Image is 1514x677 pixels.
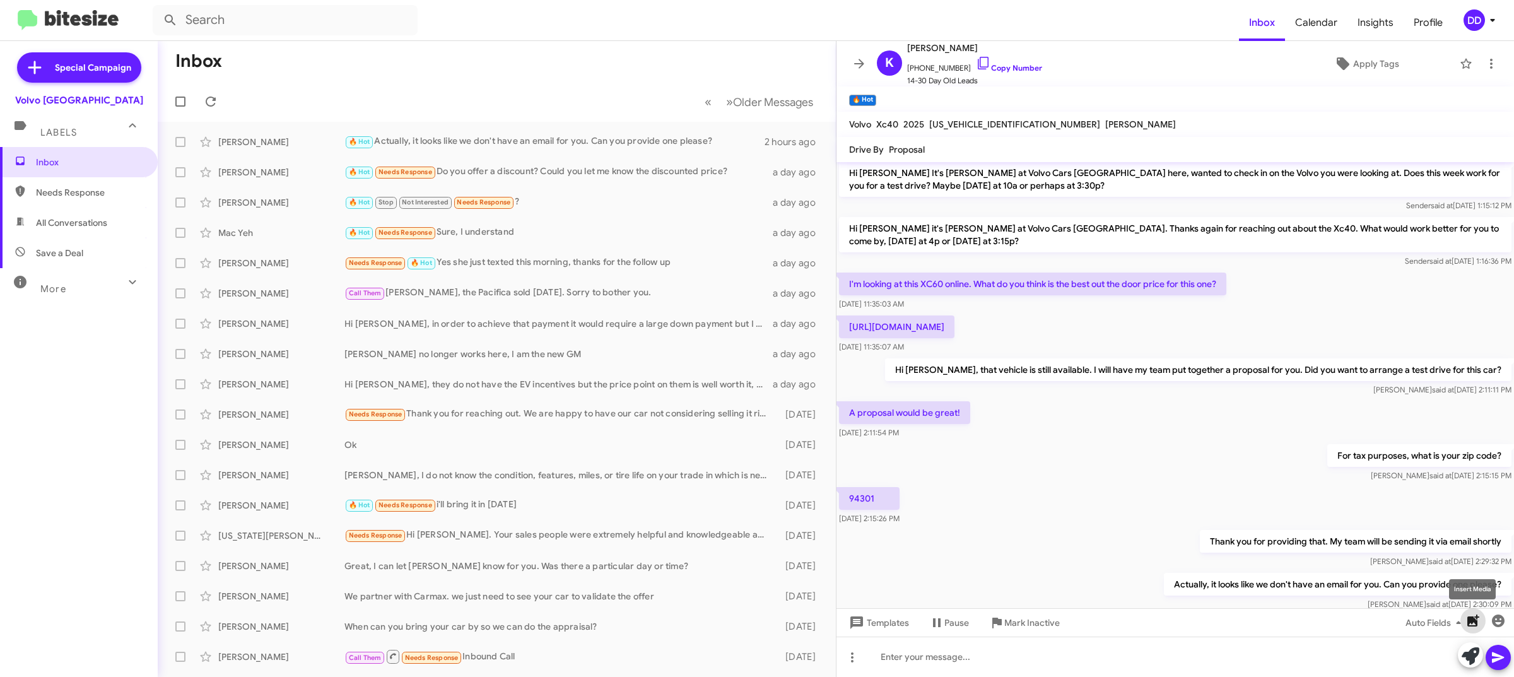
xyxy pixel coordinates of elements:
[705,94,712,110] span: «
[1373,385,1511,394] span: [PERSON_NAME] [DATE] 2:11:11 PM
[773,196,826,209] div: a day ago
[378,228,432,237] span: Needs Response
[1429,471,1452,480] span: said at
[1429,256,1452,266] span: said at
[17,52,141,83] a: Special Campaign
[1285,4,1347,41] a: Calendar
[929,119,1100,130] span: [US_VEHICLE_IDENTIFICATION_NUMBER]
[218,651,344,663] div: [PERSON_NAME]
[849,95,876,106] small: 🔥 Hot
[218,257,344,269] div: [PERSON_NAME]
[218,469,344,481] div: [PERSON_NAME]
[839,401,970,424] p: A proposal would be great!
[1004,611,1060,634] span: Mark Inactive
[1347,4,1404,41] span: Insights
[885,53,894,73] span: K
[839,162,1511,197] p: Hi [PERSON_NAME] It's [PERSON_NAME] at Volvo Cars [GEOGRAPHIC_DATA] here, wanted to check in on t...
[773,378,826,391] div: a day ago
[344,286,773,300] div: [PERSON_NAME], the Pacifica sold [DATE]. Sorry to bother you.
[218,196,344,209] div: [PERSON_NAME]
[36,186,143,199] span: Needs Response
[402,198,449,206] span: Not Interested
[765,136,826,148] div: 2 hours ago
[349,654,382,662] span: Call Them
[218,499,344,512] div: [PERSON_NAME]
[344,256,773,270] div: Yes she just texted this morning, thanks for the follow up
[1371,471,1511,480] span: [PERSON_NAME] [DATE] 2:15:15 PM
[349,259,402,267] span: Needs Response
[1453,9,1500,31] button: DD
[773,499,826,512] div: [DATE]
[919,611,979,634] button: Pause
[349,168,370,176] span: 🔥 Hot
[733,95,813,109] span: Older Messages
[1429,556,1451,566] span: said at
[1432,385,1454,394] span: said at
[849,119,871,130] span: Volvo
[907,40,1042,56] span: [PERSON_NAME]
[344,620,773,633] div: When can you bring your car by so we can do the appraisal?
[773,560,826,572] div: [DATE]
[839,315,954,338] p: [URL][DOMAIN_NAME]
[378,168,432,176] span: Needs Response
[773,590,826,603] div: [DATE]
[773,439,826,451] div: [DATE]
[979,611,1070,634] button: Mark Inactive
[849,144,884,155] span: Drive By
[773,469,826,481] div: [DATE]
[218,529,344,542] div: [US_STATE][PERSON_NAME]
[349,198,370,206] span: 🔥 Hot
[15,94,143,107] div: Volvo [GEOGRAPHIC_DATA]
[1164,573,1511,596] p: Actually, it looks like we don't have an email for you. Can you provide one please?
[1431,201,1453,210] span: said at
[773,408,826,421] div: [DATE]
[349,228,370,237] span: 🔥 Hot
[218,227,344,239] div: Mac Yeh
[719,89,821,115] button: Next
[1405,256,1511,266] span: Sender [DATE] 1:16:36 PM
[839,428,899,437] span: [DATE] 2:11:54 PM
[218,378,344,391] div: [PERSON_NAME]
[839,273,1226,295] p: I'm looking at this XC60 online. What do you think is the best out the door price for this one?
[773,227,826,239] div: a day ago
[405,654,459,662] span: Needs Response
[773,620,826,633] div: [DATE]
[344,378,773,391] div: Hi [PERSON_NAME], they do not have the EV incentives but the price point on them is well worth it...
[839,514,900,523] span: [DATE] 2:15:26 PM
[697,89,719,115] button: Previous
[944,611,969,634] span: Pause
[1353,52,1399,75] span: Apply Tags
[55,61,131,74] span: Special Campaign
[378,198,394,206] span: Stop
[698,89,821,115] nav: Page navigation example
[218,408,344,421] div: [PERSON_NAME]
[1404,4,1453,41] span: Profile
[1370,556,1511,566] span: [PERSON_NAME] [DATE] 2:29:32 PM
[349,289,382,297] span: Call Them
[349,410,402,418] span: Needs Response
[411,259,432,267] span: 🔥 Hot
[218,348,344,360] div: [PERSON_NAME]
[726,94,733,110] span: »
[218,439,344,451] div: [PERSON_NAME]
[847,611,909,634] span: Templates
[378,501,432,509] span: Needs Response
[773,348,826,360] div: a day ago
[773,651,826,663] div: [DATE]
[1327,444,1511,467] p: For tax purposes, what is your zip code?
[1368,599,1511,609] span: [PERSON_NAME] [DATE] 2:30:09 PM
[344,407,773,421] div: Thank you for reaching out. We are happy to have our car not considering selling it right now.
[344,649,773,664] div: Inbound Call
[344,528,773,543] div: Hi [PERSON_NAME]. Your sales people were extremely helpful and knowledgeable about Volvo. However...
[349,501,370,509] span: 🔥 Hot
[976,63,1042,73] a: Copy Number
[344,560,773,572] div: Great, I can let [PERSON_NAME] know for you. Was there a particular day or time?
[1449,579,1496,599] div: Insert Media
[903,119,924,130] span: 2025
[40,127,77,138] span: Labels
[1239,4,1285,41] a: Inbox
[344,165,773,179] div: Do you offer a discount? Could you let me know the discounted price?
[218,560,344,572] div: [PERSON_NAME]
[457,198,510,206] span: Needs Response
[1405,611,1466,634] span: Auto Fields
